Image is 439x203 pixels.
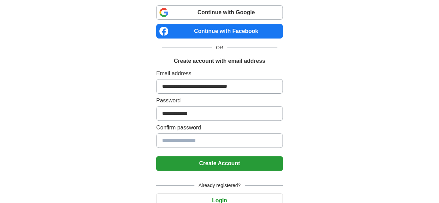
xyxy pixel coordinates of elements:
[194,182,245,189] span: Already registered?
[156,69,283,78] label: Email address
[174,57,265,65] h1: Create account with email address
[156,24,283,39] a: Continue with Facebook
[156,124,283,132] label: Confirm password
[156,5,283,20] a: Continue with Google
[156,96,283,105] label: Password
[212,44,227,51] span: OR
[156,156,283,171] button: Create Account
